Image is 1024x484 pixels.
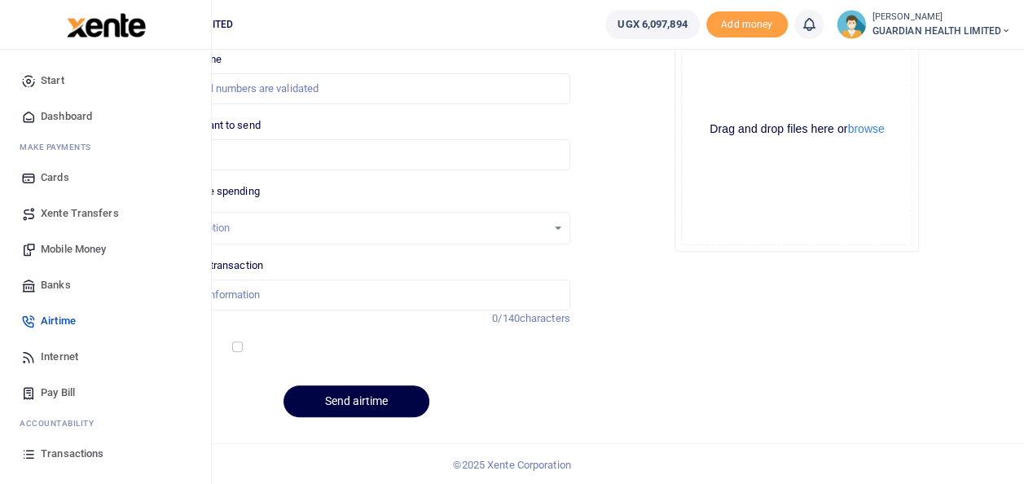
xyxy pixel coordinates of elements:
a: Add money [706,17,788,29]
img: profile-user [837,10,866,39]
input: UGX [142,139,569,170]
img: logo-large [67,13,146,37]
span: Add money [706,11,788,38]
a: Cards [13,160,198,196]
a: Start [13,63,198,99]
a: logo-small logo-large logo-large [65,18,146,30]
span: Transactions [41,446,103,462]
span: Internet [41,349,78,365]
span: Airtime [41,313,76,329]
a: Dashboard [13,99,198,134]
button: Send airtime [283,385,429,417]
a: Xente Transfers [13,196,198,231]
span: Dashboard [41,108,92,125]
span: ake Payments [28,141,91,153]
span: Start [41,73,64,89]
input: MTN & Airtel numbers are validated [142,73,569,104]
span: 0/140 [492,312,520,324]
span: GUARDIAN HEALTH LIMITED [872,24,1011,38]
span: countability [32,417,94,429]
a: Transactions [13,436,198,472]
button: browse [847,123,884,134]
a: Banks [13,267,198,303]
li: Wallet ballance [599,10,705,39]
div: Select an option [154,220,546,236]
span: Banks [41,277,71,293]
a: profile-user [PERSON_NAME] GUARDIAN HEALTH LIMITED [837,10,1011,39]
li: Toup your wallet [706,11,788,38]
li: Ac [13,411,198,436]
div: Drag and drop files here or [682,121,912,137]
span: Mobile Money [41,241,106,257]
a: Pay Bill [13,375,198,411]
span: characters [520,312,570,324]
div: File Uploader [675,7,919,252]
a: Mobile Money [13,231,198,267]
a: Internet [13,339,198,375]
span: Cards [41,169,69,186]
li: M [13,134,198,160]
span: Pay Bill [41,385,75,401]
input: Enter extra information [142,279,569,310]
span: UGX 6,097,894 [617,16,687,33]
a: Airtime [13,303,198,339]
small: [PERSON_NAME] [872,11,1011,24]
a: UGX 6,097,894 [605,10,699,39]
span: Xente Transfers [41,205,119,222]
